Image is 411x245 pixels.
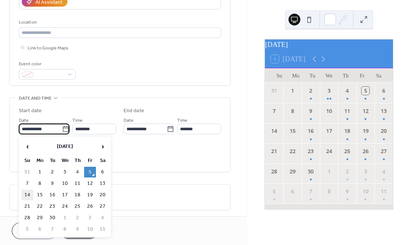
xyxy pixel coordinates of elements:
[343,107,351,115] div: 11
[97,167,108,177] td: 6
[270,147,278,155] div: 21
[343,168,351,176] div: 2
[12,222,57,239] a: Cancel
[97,155,108,166] th: Sa
[72,178,83,189] td: 11
[380,127,388,135] div: 20
[362,107,370,115] div: 12
[72,201,83,212] td: 25
[34,213,46,223] td: 29
[325,147,333,155] div: 24
[21,224,33,235] td: 5
[362,187,370,196] div: 10
[343,147,351,155] div: 25
[289,187,297,196] div: 6
[325,168,333,176] div: 1
[325,87,333,95] div: 3
[72,117,83,124] span: Time
[34,167,46,177] td: 1
[380,107,388,115] div: 13
[307,168,315,176] div: 30
[46,201,58,212] td: 23
[97,178,108,189] td: 13
[124,107,144,115] div: End date
[84,178,96,189] td: 12
[304,68,321,83] div: Tu
[46,167,58,177] td: 2
[46,190,58,200] td: 16
[97,213,108,223] td: 4
[97,224,108,235] td: 11
[270,87,278,95] div: 31
[21,178,33,189] td: 7
[34,178,46,189] td: 8
[270,168,278,176] div: 28
[362,127,370,135] div: 19
[34,201,46,212] td: 22
[59,167,71,177] td: 3
[370,68,387,83] div: Sa
[289,147,297,155] div: 22
[307,187,315,196] div: 7
[34,190,46,200] td: 15
[271,68,287,83] div: Su
[72,190,83,200] td: 18
[97,190,108,200] td: 20
[46,178,58,189] td: 9
[21,155,33,166] th: Su
[307,87,315,95] div: 2
[337,68,354,83] div: Th
[362,168,370,176] div: 3
[380,187,388,196] div: 11
[72,213,83,223] td: 2
[46,155,58,166] th: Tu
[354,68,370,83] div: Fr
[270,107,278,115] div: 7
[84,190,96,200] td: 19
[59,213,71,223] td: 1
[46,224,58,235] td: 7
[19,107,42,115] div: Start date
[84,167,96,177] td: 5
[21,167,33,177] td: 31
[84,213,96,223] td: 3
[325,127,333,135] div: 17
[34,155,46,166] th: Mo
[343,127,351,135] div: 18
[307,127,315,135] div: 16
[321,68,337,83] div: We
[59,155,71,166] th: We
[287,68,304,83] div: Mo
[19,60,74,68] div: Event color
[84,155,96,166] th: Fr
[289,127,297,135] div: 15
[97,201,108,212] td: 27
[270,187,278,196] div: 5
[380,168,388,176] div: 4
[325,107,333,115] div: 10
[307,107,315,115] div: 9
[177,117,187,124] span: Time
[343,187,351,196] div: 9
[84,201,96,212] td: 26
[72,155,83,166] th: Th
[325,187,333,196] div: 8
[124,117,134,124] span: Date
[59,201,71,212] td: 24
[343,87,351,95] div: 4
[28,44,68,52] span: Link to Google Maps
[21,190,33,200] td: 14
[307,147,315,155] div: 23
[72,167,83,177] td: 4
[289,168,297,176] div: 29
[270,127,278,135] div: 14
[265,39,393,50] div: [DATE]
[59,178,71,189] td: 10
[59,190,71,200] td: 17
[19,94,52,102] span: Date and time
[59,224,71,235] td: 8
[22,139,33,154] span: ‹
[362,147,370,155] div: 26
[72,224,83,235] td: 9
[380,147,388,155] div: 27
